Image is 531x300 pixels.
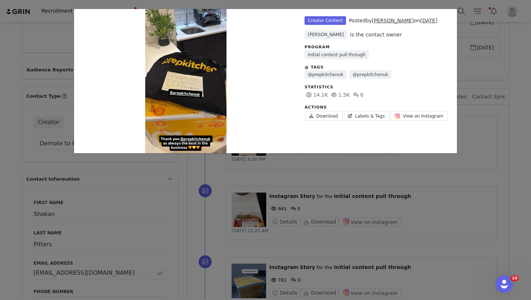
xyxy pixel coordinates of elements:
[305,16,346,25] span: Creator Content
[74,9,457,153] div: Unlabeled
[305,84,450,91] div: Statistics
[305,105,450,111] div: Actions
[366,18,414,23] span: by
[305,65,450,71] div: @ Tags
[349,70,391,79] a: @prepkitchenuk
[510,275,519,281] span: 10
[344,111,389,121] a: Labels & Tags
[305,50,369,59] a: Initial content pull through
[394,113,400,119] img: instagram.svg
[330,92,350,98] span: 1.5K
[420,18,437,23] a: [DATE]
[391,111,448,121] a: View on Instagram
[305,70,346,79] a: @prepkitchenuk
[305,30,347,39] span: [PERSON_NAME]
[496,275,513,293] iframe: Intercom live chat
[305,92,328,98] span: 14.1K
[403,113,443,119] span: View on Instagram
[351,92,363,98] span: 0
[372,18,414,23] a: [PERSON_NAME]
[350,31,402,39] div: is the contact owner
[349,17,437,25] div: Posted on
[305,111,342,121] a: Download
[305,44,450,50] div: Program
